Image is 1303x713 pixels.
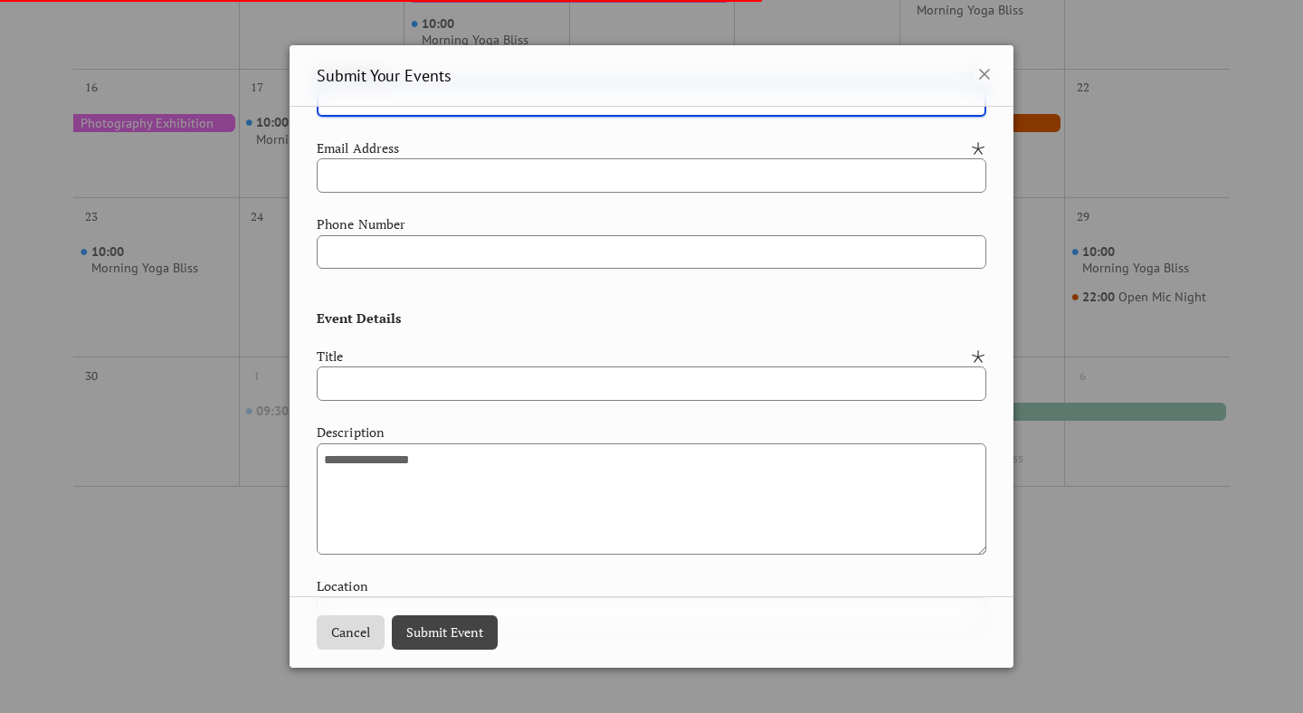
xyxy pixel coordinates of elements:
span: Event Details [317,290,402,328]
button: Submit Event [392,615,498,650]
div: Phone Number [317,214,983,234]
div: Title [317,347,966,366]
span: Submit Your Events [317,63,452,88]
div: Location [317,576,983,596]
div: Email Address [317,138,966,158]
div: Description [317,423,983,442]
button: Cancel [317,615,385,650]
